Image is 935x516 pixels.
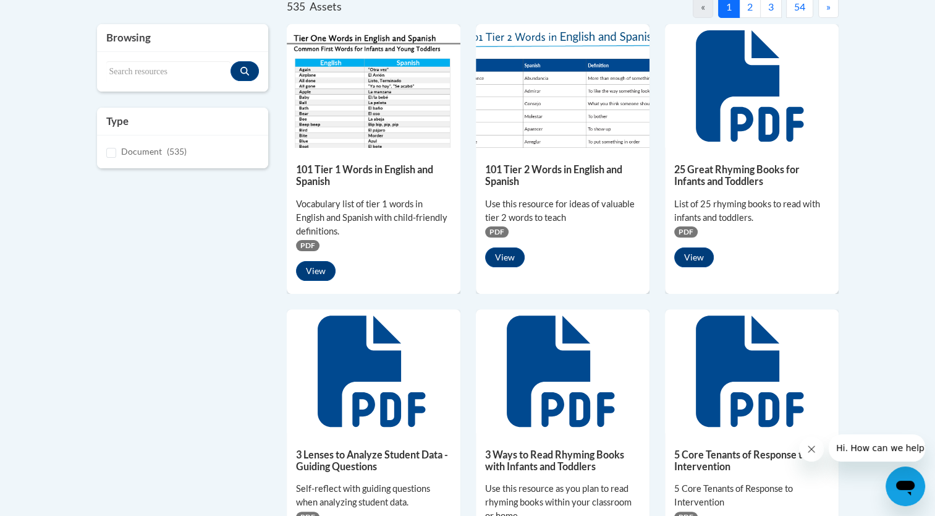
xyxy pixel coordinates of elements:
span: (535) [167,146,187,157]
div: 5 Core Tenants of Response to Intervention [674,482,829,509]
iframe: Close message [799,437,824,462]
h5: 3 Ways to Read Rhyming Books with Infants and Toddlers [485,449,640,473]
div: Self-reflect with guiding questions when analyzing student data. [296,482,451,509]
span: » [826,1,831,12]
span: Document [121,146,162,157]
h5: 5 Core Tenants of Response to Intervention [674,449,829,473]
h3: Browsing [106,30,260,45]
span: PDF [296,240,319,251]
button: Search resources [231,61,259,81]
img: d35314be-4b7e-462d-8f95-b17e3d3bb747.pdf [287,24,460,148]
h5: 25 Great Rhyming Books for Infants and Toddlers [674,163,829,187]
span: PDF [485,226,509,238]
h5: 101 Tier 2 Words in English and Spanish [485,163,640,187]
span: PDF [674,226,698,238]
span: Hi. How can we help? [7,9,100,19]
h5: 3 Lenses to Analyze Student Data - Guiding Questions [296,449,451,473]
div: Vocabulary list of tier 1 words in English and Spanish with child-friendly definitions. [296,197,451,238]
div: Use this resource for ideas of valuable tier 2 words to teach [485,197,640,225]
iframe: Button to launch messaging window [886,467,925,506]
input: Search resources [106,61,231,82]
div: List of 25 rhyming books to read with infants and toddlers. [674,197,829,225]
h3: Type [106,114,260,129]
iframe: Message from company [829,434,925,462]
button: View [296,261,336,281]
img: 836e94b2-264a-47ae-9840-fb2574307f3b.pdf [476,24,649,148]
button: View [485,247,525,267]
h5: 101 Tier 1 Words in English and Spanish [296,163,451,187]
button: View [674,247,714,267]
